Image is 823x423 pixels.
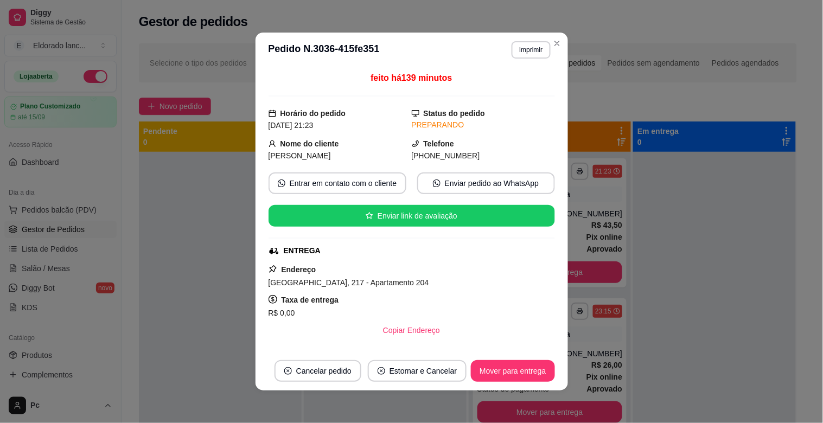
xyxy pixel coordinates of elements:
span: close-circle [284,367,292,375]
span: whats-app [278,180,285,187]
button: close-circleCancelar pedido [275,360,361,382]
strong: Horário do pedido [280,109,346,118]
span: feito há 139 minutos [371,73,452,82]
strong: Telefone [424,139,455,148]
button: whats-appEnviar pedido ao WhatsApp [417,172,555,194]
span: phone [412,140,419,148]
span: star [366,212,373,220]
span: [GEOGRAPHIC_DATA], 217 - Apartamento 204 [269,278,429,287]
span: R$ 0,00 [269,309,295,317]
button: Copiar Endereço [374,319,449,341]
button: close-circleEstornar e Cancelar [368,360,467,382]
button: Mover para entrega [471,360,554,382]
div: PREPARANDO [412,119,555,131]
span: whats-app [433,180,441,187]
button: starEnviar link de avaliação [269,205,555,227]
button: Imprimir [512,41,550,59]
span: pushpin [269,265,277,273]
span: user [269,140,276,148]
div: ENTREGA [284,245,321,257]
button: Close [548,35,566,52]
strong: Taxa de entrega [282,296,339,304]
span: [PERSON_NAME] [269,151,331,160]
h3: Pedido N. 3036-415fe351 [269,41,380,59]
span: calendar [269,110,276,117]
strong: Nome do cliente [280,139,339,148]
button: whats-appEntrar em contato com o cliente [269,172,406,194]
span: close-circle [378,367,385,375]
span: desktop [412,110,419,117]
strong: Endereço [282,265,316,274]
span: [DATE] 21:23 [269,121,314,130]
span: dollar [269,295,277,304]
strong: Status do pedido [424,109,486,118]
span: [PHONE_NUMBER] [412,151,480,160]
